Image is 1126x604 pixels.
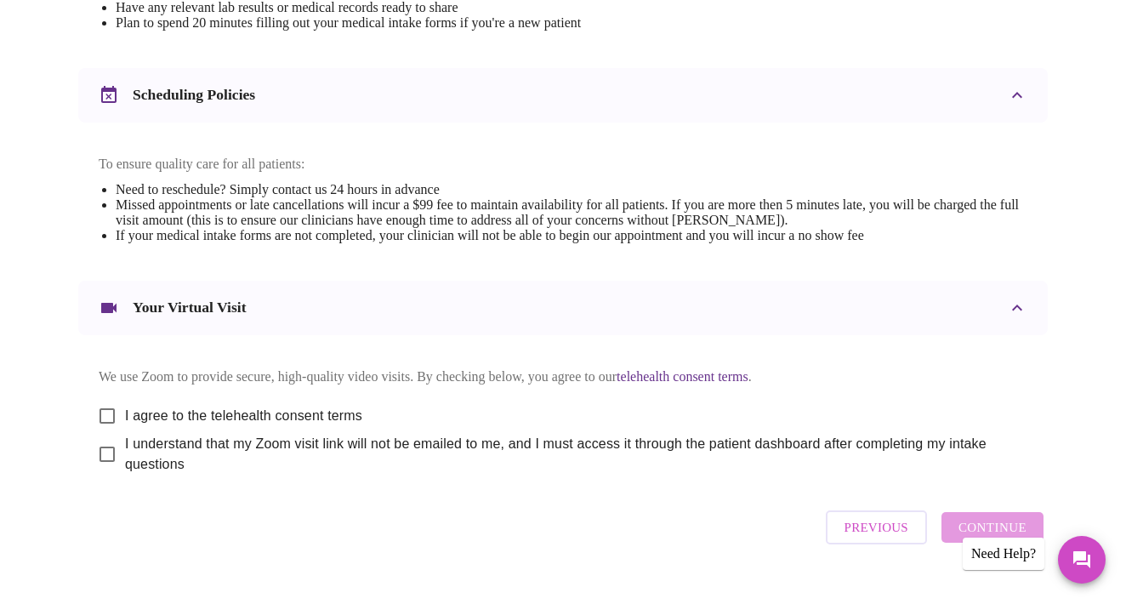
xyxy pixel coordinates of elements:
li: Need to reschedule? Simply contact us 24 hours in advance [116,182,1027,197]
div: Your Virtual Visit [78,281,1048,335]
p: We use Zoom to provide secure, high-quality video visits. By checking below, you agree to our . [99,369,1027,385]
span: Previous [844,516,908,538]
div: Need Help? [963,538,1044,570]
button: Messages [1058,536,1106,584]
span: I understand that my Zoom visit link will not be emailed to me, and I must access it through the ... [125,434,1014,475]
h3: Scheduling Policies [133,86,255,104]
div: Scheduling Policies [78,68,1048,123]
li: Missed appointments or late cancellations will incur a $99 fee to maintain availability for all p... [116,197,1027,228]
p: To ensure quality care for all patients: [99,157,1027,172]
button: Previous [826,510,927,544]
li: If your medical intake forms are not completed, your clinician will not be able to begin our appo... [116,228,1027,243]
span: I agree to the telehealth consent terms [125,406,362,426]
li: Plan to spend 20 minutes filling out your medical intake forms if you're a new patient [116,15,748,31]
h3: Your Virtual Visit [133,299,247,316]
a: telehealth consent terms [617,369,748,384]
